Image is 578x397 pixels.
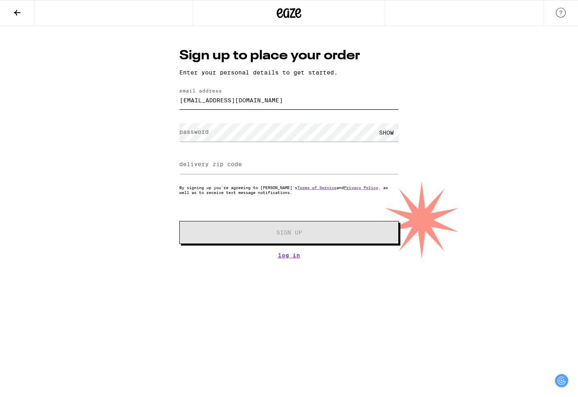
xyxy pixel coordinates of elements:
button: Sign Up [179,221,399,244]
a: Privacy Policy [344,185,378,190]
input: email address [179,91,399,109]
span: Hi. Need any help? [5,6,59,12]
a: Log In [179,252,399,259]
label: email address [179,88,222,93]
h1: Sign up to place your order [179,47,399,65]
a: Terms of Service [297,185,336,190]
label: password [179,129,209,135]
p: Enter your personal details to get started. [179,69,399,76]
input: delivery zip code [179,156,399,174]
p: By signing up you're agreeing to [PERSON_NAME]'s and , as well as to receive text message notific... [179,185,399,195]
label: delivery zip code [179,161,242,167]
span: Sign Up [276,230,302,235]
div: SHOW [374,123,399,142]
